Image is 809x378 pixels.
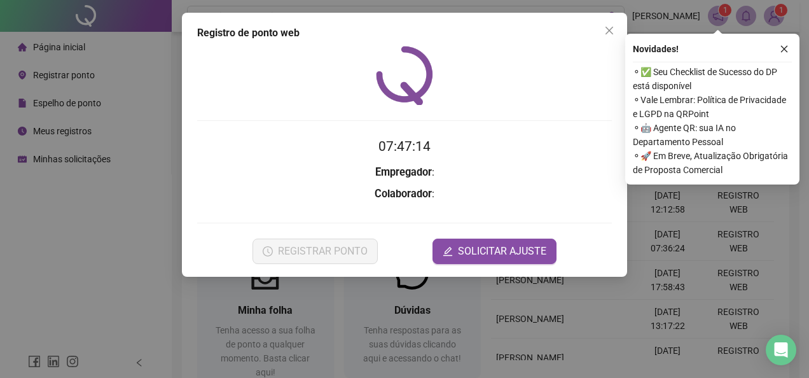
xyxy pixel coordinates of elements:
[633,149,792,177] span: ⚬ 🚀 Em Breve, Atualização Obrigatória de Proposta Comercial
[197,186,612,202] h3: :
[197,164,612,181] h3: :
[604,25,614,36] span: close
[633,93,792,121] span: ⚬ Vale Lembrar: Política de Privacidade e LGPD na QRPoint
[599,20,619,41] button: Close
[376,46,433,105] img: QRPoint
[633,65,792,93] span: ⚬ ✅ Seu Checklist de Sucesso do DP está disponível
[633,121,792,149] span: ⚬ 🤖 Agente QR: sua IA no Departamento Pessoal
[780,45,789,53] span: close
[633,42,679,56] span: Novidades !
[432,239,557,264] button: editSOLICITAR AJUSTE
[375,188,432,200] strong: Colaborador
[252,239,378,264] button: REGISTRAR PONTO
[766,335,796,365] div: Open Intercom Messenger
[458,244,546,259] span: SOLICITAR AJUSTE
[375,166,432,178] strong: Empregador
[378,139,431,154] time: 07:47:14
[443,246,453,256] span: edit
[197,25,612,41] div: Registro de ponto web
